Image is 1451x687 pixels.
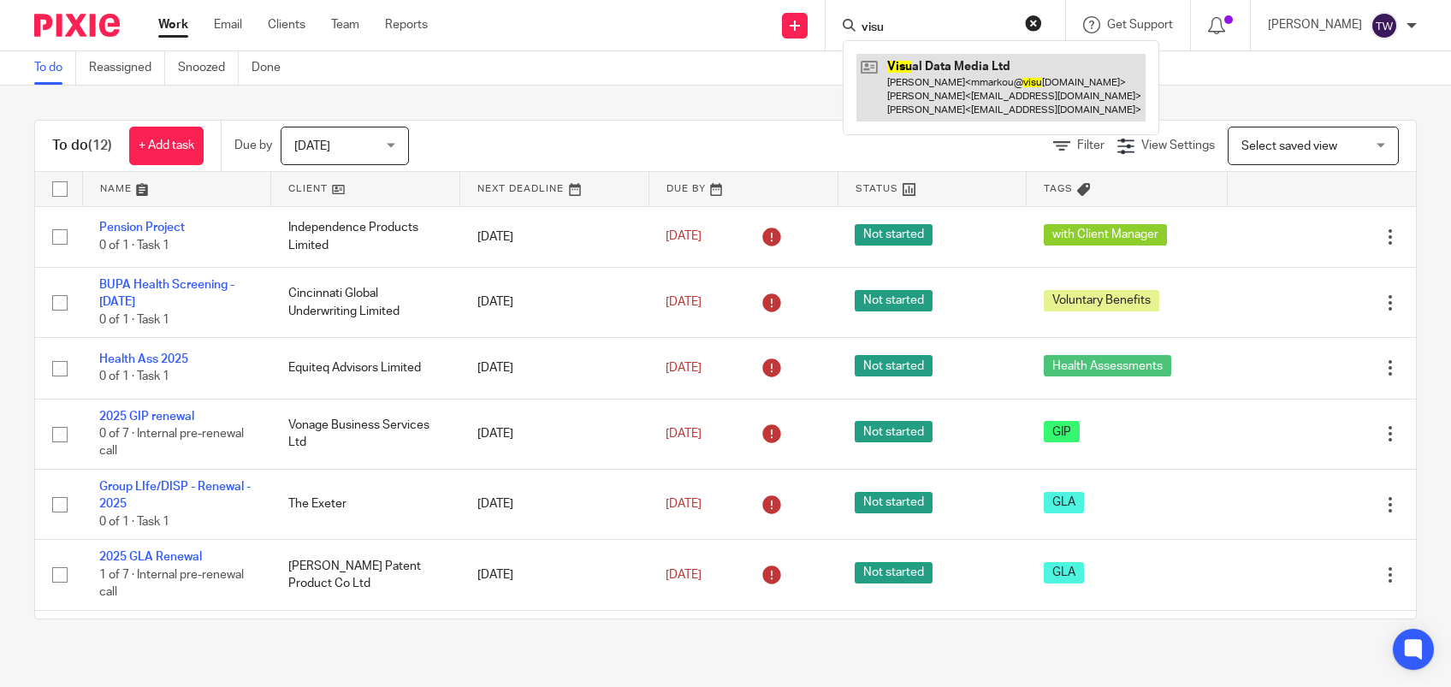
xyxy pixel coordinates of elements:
[99,222,185,234] a: Pension Project
[99,551,202,563] a: 2025 GLA Renewal
[99,353,188,365] a: Health Ass 2025
[666,498,702,510] span: [DATE]
[1044,492,1084,513] span: GLA
[99,370,169,382] span: 0 of 1 · Task 1
[860,21,1014,36] input: Search
[99,516,169,528] span: 0 of 1 · Task 1
[855,224,933,246] span: Not started
[1107,19,1173,31] span: Get Support
[88,139,112,152] span: (12)
[294,140,330,152] span: [DATE]
[234,137,272,154] p: Due by
[1044,421,1080,442] span: GIP
[1025,15,1042,32] button: Clear
[1044,290,1159,311] span: Voluntary Benefits
[271,206,460,267] td: Independence Products Limited
[268,16,305,33] a: Clients
[1077,139,1105,151] span: Filter
[34,51,76,85] a: To do
[331,16,359,33] a: Team
[271,610,460,680] td: Equiteq Advisors Limited
[1044,562,1084,583] span: GLA
[1044,184,1073,193] span: Tags
[158,16,188,33] a: Work
[271,338,460,399] td: Equiteq Advisors Limited
[34,14,120,37] img: Pixie
[99,240,169,252] span: 0 of 1 · Task 1
[99,314,169,326] span: 0 of 1 · Task 1
[666,428,702,440] span: [DATE]
[1141,139,1215,151] span: View Settings
[99,279,234,308] a: BUPA Health Screening - [DATE]
[855,421,933,442] span: Not started
[99,411,194,423] a: 2025 GIP renewal
[99,569,244,599] span: 1 of 7 · Internal pre-renewal call
[129,127,204,165] a: + Add task
[855,355,933,376] span: Not started
[460,206,649,267] td: [DATE]
[271,267,460,337] td: Cincinnati Global Underwriting Limited
[460,338,649,399] td: [DATE]
[271,540,460,610] td: [PERSON_NAME] Patent Product Co Ltd
[271,399,460,469] td: Vonage Business Services Ltd
[855,562,933,583] span: Not started
[1268,16,1362,33] p: [PERSON_NAME]
[214,16,242,33] a: Email
[666,231,702,243] span: [DATE]
[99,428,244,458] span: 0 of 7 · Internal pre-renewal call
[89,51,165,85] a: Reassigned
[666,296,702,308] span: [DATE]
[460,540,649,610] td: [DATE]
[666,362,702,374] span: [DATE]
[460,470,649,540] td: [DATE]
[271,470,460,540] td: The Exeter
[460,399,649,469] td: [DATE]
[666,569,702,581] span: [DATE]
[252,51,293,85] a: Done
[855,492,933,513] span: Not started
[460,610,649,680] td: [DATE]
[385,16,428,33] a: Reports
[1044,355,1171,376] span: Health Assessments
[1044,224,1167,246] span: with Client Manager
[460,267,649,337] td: [DATE]
[178,51,239,85] a: Snoozed
[855,290,933,311] span: Not started
[1241,140,1337,152] span: Select saved view
[99,481,251,510] a: Group LIfe/DISP - Renewal - 2025
[1371,12,1398,39] img: svg%3E
[52,137,112,155] h1: To do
